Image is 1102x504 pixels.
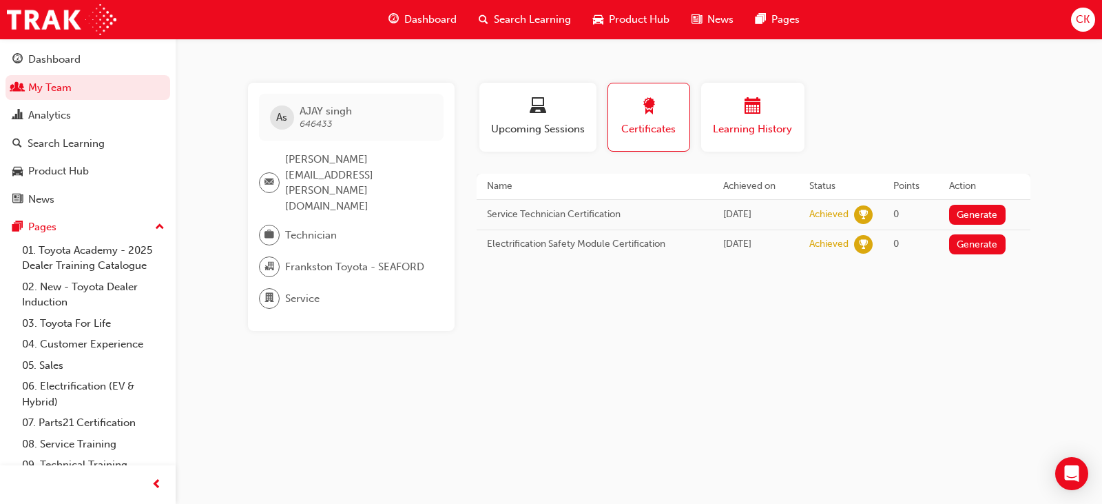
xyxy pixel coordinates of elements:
[388,11,399,28] span: guage-icon
[12,110,23,122] span: chart-icon
[609,12,669,28] span: Product Hub
[264,258,274,276] span: organisation-icon
[723,238,751,250] span: Mon Jan 16 2023 01:00:00 GMT+1100 (Australian Eastern Daylight Time)
[12,165,23,178] span: car-icon
[707,12,734,28] span: News
[593,11,603,28] span: car-icon
[17,240,170,276] a: 01. Toyota Academy - 2025 Dealer Training Catalogue
[12,82,23,94] span: people-icon
[949,234,1006,254] button: Generate
[264,174,274,192] span: email-icon
[468,6,582,34] a: search-iconSearch Learning
[607,83,690,152] button: Certificates
[6,47,170,72] a: Dashboard
[285,228,337,243] span: Technician
[723,208,751,220] span: Mon Feb 20 2023 01:00:00 GMT+1100 (Australian Eastern Daylight Time)
[893,208,899,220] span: 0
[300,118,333,130] span: 646433
[477,230,713,259] td: Electrification Safety Module Certification
[28,52,81,68] div: Dashboard
[618,121,679,137] span: Certificates
[6,44,170,214] button: DashboardMy TeamAnalyticsSearch LearningProduct HubNews
[17,334,170,355] a: 04. Customer Experience
[6,159,170,184] a: Product Hub
[809,238,849,251] div: Achieved
[771,12,800,28] span: Pages
[1071,8,1095,32] button: CK
[799,174,883,199] th: Status
[883,174,939,199] th: Points
[490,121,586,137] span: Upcoming Sessions
[7,4,116,35] img: Trak
[701,83,804,152] button: Learning History
[6,214,170,240] button: Pages
[264,226,274,244] span: briefcase-icon
[711,121,794,137] span: Learning History
[28,219,56,235] div: Pages
[494,12,571,28] span: Search Learning
[479,83,596,152] button: Upcoming Sessions
[28,108,71,123] div: Analytics
[17,412,170,434] a: 07. Parts21 Certification
[641,98,657,117] span: award-icon
[17,454,170,476] a: 09. Technical Training
[276,110,287,125] span: As
[479,11,488,28] span: search-icon
[854,235,873,254] span: learningRecordVerb_ACHIEVE-icon
[17,434,170,455] a: 08. Service Training
[12,54,23,66] span: guage-icon
[477,199,713,230] td: Service Technician Certification
[680,6,745,34] a: news-iconNews
[582,6,680,34] a: car-iconProduct Hub
[1055,457,1088,490] div: Open Intercom Messenger
[264,290,274,308] span: department-icon
[713,174,800,199] th: Achieved on
[404,12,457,28] span: Dashboard
[17,276,170,313] a: 02. New - Toyota Dealer Induction
[17,313,170,334] a: 03. Toyota For Life
[745,98,761,117] span: calendar-icon
[12,194,23,206] span: news-icon
[285,291,320,307] span: Service
[1076,12,1090,28] span: CK
[285,152,433,214] span: [PERSON_NAME][EMAIL_ADDRESS][PERSON_NAME][DOMAIN_NAME]
[854,205,873,224] span: learningRecordVerb_ACHIEVE-icon
[6,187,170,212] a: News
[949,205,1006,225] button: Generate
[28,136,105,152] div: Search Learning
[756,11,766,28] span: pages-icon
[6,103,170,128] a: Analytics
[809,208,849,221] div: Achieved
[285,259,424,275] span: Frankston Toyota - SEAFORD
[152,476,162,494] span: prev-icon
[6,131,170,157] a: Search Learning
[530,98,546,117] span: laptop-icon
[377,6,468,34] a: guage-iconDashboard
[6,75,170,101] a: My Team
[692,11,702,28] span: news-icon
[477,174,713,199] th: Name
[17,376,170,412] a: 06. Electrification (EV & Hybrid)
[17,355,170,376] a: 05. Sales
[28,163,89,179] div: Product Hub
[12,221,23,234] span: pages-icon
[28,192,54,208] div: News
[300,105,352,117] span: AJAY singh
[12,138,22,150] span: search-icon
[939,174,1030,199] th: Action
[893,238,899,250] span: 0
[745,6,811,34] a: pages-iconPages
[155,219,165,236] span: up-icon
